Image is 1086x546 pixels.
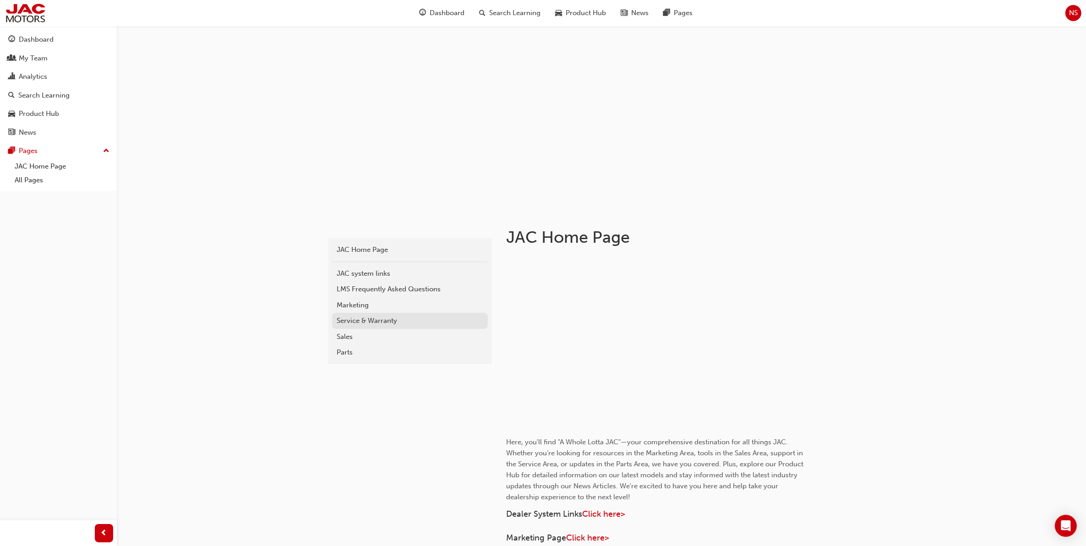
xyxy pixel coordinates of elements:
[663,7,670,19] span: pages-icon
[656,4,700,22] a: pages-iconPages
[4,87,113,104] a: Search Learning
[489,8,540,18] span: Search Learning
[11,159,113,174] a: JAC Home Page
[337,268,483,279] div: JAC system links
[8,55,15,63] span: people-icon
[8,147,15,155] span: pages-icon
[19,127,36,138] div: News
[8,73,15,81] span: chart-icon
[548,4,613,22] a: car-iconProduct Hub
[4,50,113,67] a: My Team
[582,509,625,519] a: Click here>
[8,92,15,100] span: search-icon
[674,8,693,18] span: Pages
[101,528,108,539] span: prev-icon
[430,8,464,18] span: Dashboard
[1055,515,1077,537] div: Open Intercom Messenger
[1069,8,1078,18] span: NS
[18,90,70,101] div: Search Learning
[506,509,582,519] span: Dealer System Links
[506,438,805,501] span: Here, you'll find "A Whole Lotta JAC"—your comprehensive destination for all things JAC. Whether ...
[19,34,54,45] div: Dashboard
[555,7,562,19] span: car-icon
[19,53,48,64] div: My Team
[332,329,488,345] a: Sales
[4,142,113,159] button: Pages
[332,281,488,297] a: LMS Frequently Asked Questions
[337,245,483,255] div: JAC Home Page
[332,297,488,313] a: Marketing
[19,146,38,156] div: Pages
[4,68,113,85] a: Analytics
[8,110,15,118] span: car-icon
[337,316,483,326] div: Service & Warranty
[8,129,15,137] span: news-icon
[19,71,47,82] div: Analytics
[11,173,113,187] a: All Pages
[332,266,488,282] a: JAC system links
[4,124,113,141] a: News
[337,284,483,295] div: LMS Frequently Asked Questions
[631,8,649,18] span: News
[332,242,488,258] a: JAC Home Page
[103,145,109,157] span: up-icon
[479,7,486,19] span: search-icon
[412,4,472,22] a: guage-iconDashboard
[566,8,606,18] span: Product Hub
[506,227,807,247] h1: JAC Home Page
[4,105,113,122] a: Product Hub
[1065,5,1081,21] button: NS
[337,332,483,342] div: Sales
[5,3,46,23] img: jac-portal
[19,109,59,119] div: Product Hub
[332,313,488,329] a: Service & Warranty
[8,36,15,44] span: guage-icon
[506,533,566,543] span: Marketing Page
[613,4,656,22] a: news-iconNews
[337,347,483,358] div: Parts
[621,7,628,19] span: news-icon
[4,29,113,142] button: DashboardMy TeamAnalyticsSearch LearningProduct HubNews
[332,344,488,360] a: Parts
[4,31,113,48] a: Dashboard
[419,7,426,19] span: guage-icon
[337,300,483,311] div: Marketing
[472,4,548,22] a: search-iconSearch Learning
[566,533,609,543] a: Click here>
